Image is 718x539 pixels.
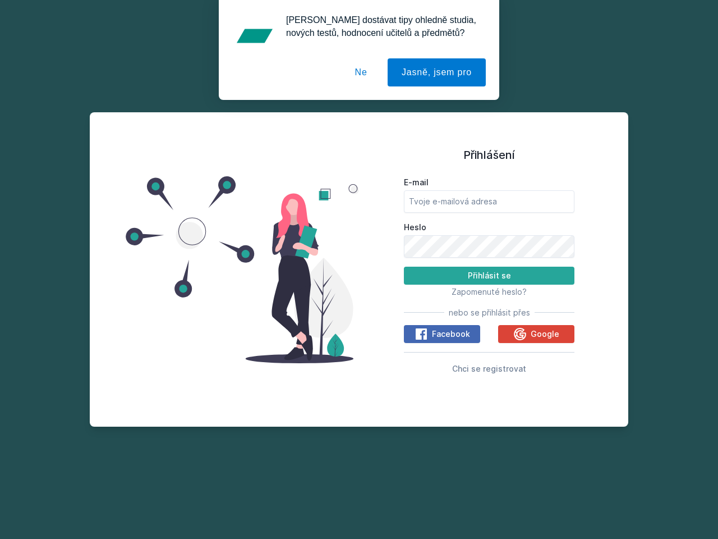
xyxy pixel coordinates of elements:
[452,287,527,296] span: Zapomenuté heslo?
[531,328,559,340] span: Google
[452,362,526,375] button: Chci se registrovat
[388,58,486,86] button: Jasně, jsem pro
[404,177,574,188] label: E-mail
[498,325,574,343] button: Google
[449,307,530,318] span: nebo se přihlásit přes
[404,147,574,163] h1: Přihlášení
[404,267,574,285] button: Přihlásit se
[232,13,277,58] img: notification icon
[432,328,470,340] span: Facebook
[404,325,480,343] button: Facebook
[452,364,526,373] span: Chci se registrovat
[404,190,574,213] input: Tvoje e-mailová adresa
[341,58,381,86] button: Ne
[404,222,574,233] label: Heslo
[277,13,486,39] div: [PERSON_NAME] dostávat tipy ohledně studia, nových testů, hodnocení učitelů a předmětů?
